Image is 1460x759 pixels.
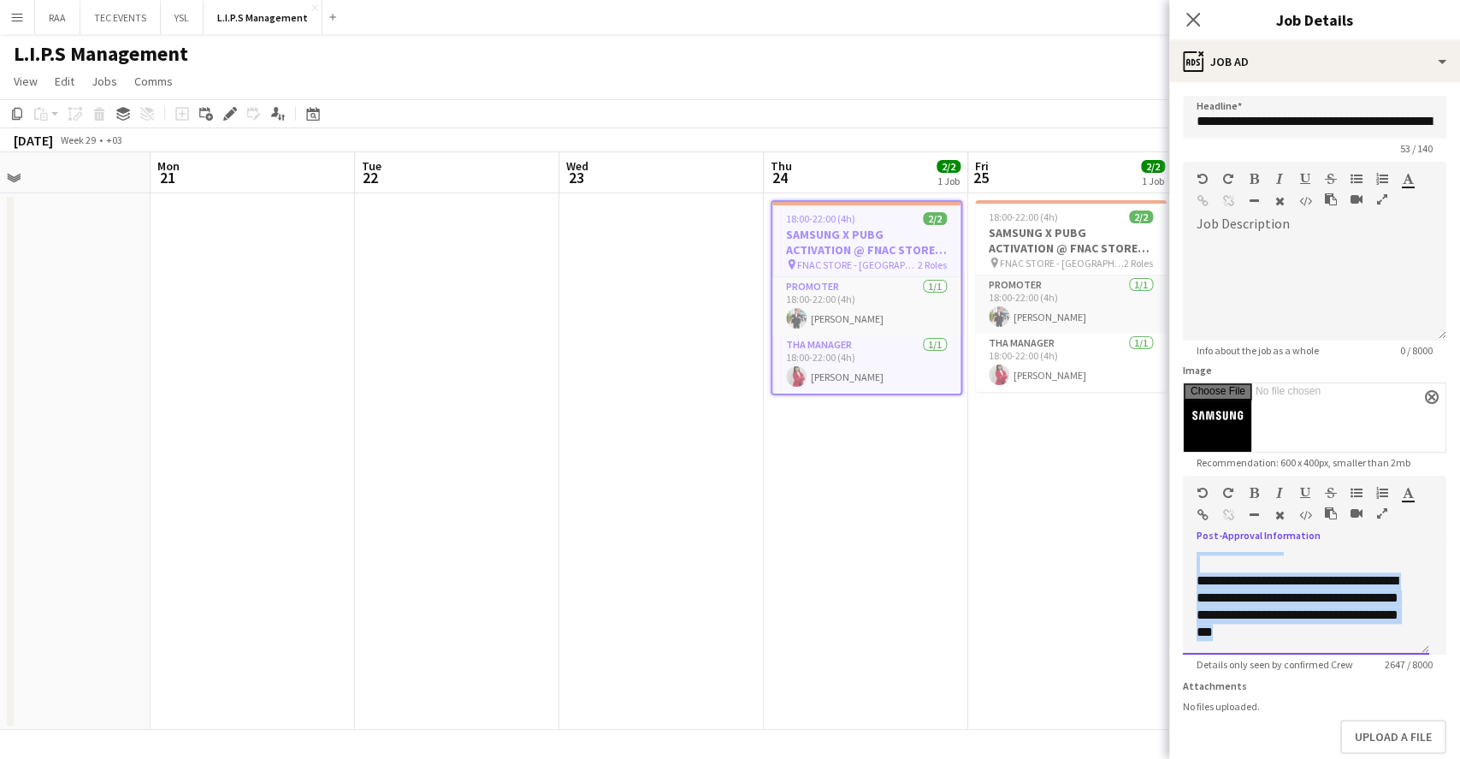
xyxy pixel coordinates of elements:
button: Undo [1197,172,1209,186]
span: 25 [972,168,989,187]
div: 1 Job [1142,175,1164,187]
button: Strikethrough [1325,486,1337,500]
app-card-role: Promoter1/118:00-22:00 (4h)[PERSON_NAME] [772,277,961,335]
a: Edit [48,70,81,92]
button: HTML Code [1299,508,1311,522]
button: Clear Formatting [1274,194,1286,208]
button: Upload a file [1340,720,1446,754]
div: +03 [106,133,122,146]
h3: SAMSUNG X PUBG ACTIVATION @ FNAC STORE ALNAKHEEL MALL [772,227,961,258]
span: Week 29 [56,133,99,146]
a: View [7,70,44,92]
button: Ordered List [1376,486,1388,500]
span: Jobs [92,74,117,89]
button: L.I.P.S Management [204,1,322,34]
button: TEC EVENTS [80,1,161,34]
span: 0 / 8000 [1386,344,1446,357]
span: Edit [55,74,74,89]
button: Redo [1222,172,1234,186]
span: 2/2 [1141,160,1165,173]
app-job-card: 18:00-22:00 (4h)2/2SAMSUNG X PUBG ACTIVATION @ FNAC STORE ALNAKHEEL MALL FNAC STORE - [GEOGRAPHIC... [975,200,1167,392]
span: Mon [157,158,180,174]
button: Insert Link [1197,508,1209,522]
button: Italic [1274,172,1286,186]
span: 2 Roles [1124,257,1153,270]
app-job-card: 18:00-22:00 (4h)2/2SAMSUNG X PUBG ACTIVATION @ FNAC STORE ALNAKHEEL MALL FNAC STORE - [GEOGRAPHIC... [771,200,962,395]
span: 21 [155,168,180,187]
span: Comms [134,74,173,89]
button: Insert video [1351,193,1362,206]
span: Fri [975,158,989,174]
span: Wed [566,158,588,174]
span: 2/2 [923,212,947,225]
span: 2/2 [937,160,961,173]
button: Paste as plain text [1325,193,1337,206]
span: Info about the job as a whole [1183,344,1333,357]
h3: Job Details [1169,9,1460,31]
button: Text Color [1402,172,1414,186]
button: Unordered List [1351,172,1362,186]
button: Bold [1248,172,1260,186]
span: Thu [771,158,792,174]
button: Clear Formatting [1274,508,1286,522]
span: 24 [768,168,792,187]
div: Job Ad [1169,41,1460,82]
button: Undo [1197,486,1209,500]
button: Fullscreen [1376,507,1388,520]
button: RAA [35,1,80,34]
button: Fullscreen [1376,193,1388,206]
div: [DATE] [14,132,53,149]
span: Recommendation: 600 x 400px, smaller than 2mb [1183,456,1424,469]
button: Horizontal Line [1248,508,1260,522]
span: 23 [564,168,588,187]
app-card-role: THA Manager1/118:00-22:00 (4h)[PERSON_NAME] [975,334,1167,392]
app-card-role: THA Manager1/118:00-22:00 (4h)[PERSON_NAME] [772,335,961,394]
button: Paste as plain text [1325,507,1337,520]
button: YSL [161,1,204,34]
a: Comms [127,70,180,92]
button: Horizontal Line [1248,194,1260,208]
a: Jobs [85,70,124,92]
span: FNAC STORE - [GEOGRAPHIC_DATA], [GEOGRAPHIC_DATA] [1000,257,1124,270]
button: Redo [1222,486,1234,500]
app-card-role: Promoter1/118:00-22:00 (4h)[PERSON_NAME] [975,276,1167,334]
span: View [14,74,38,89]
button: Bold [1248,486,1260,500]
span: FNAC STORE - [GEOGRAPHIC_DATA], [GEOGRAPHIC_DATA] [797,258,918,271]
span: 18:00-22:00 (4h) [786,212,855,225]
span: 2647 / 8000 [1371,658,1446,671]
label: Attachments [1183,679,1247,692]
button: Unordered List [1351,486,1362,500]
span: Details only seen by confirmed Crew [1183,658,1367,671]
span: Tue [362,158,381,174]
span: 18:00-22:00 (4h) [989,211,1058,223]
button: Ordered List [1376,172,1388,186]
span: 22 [359,168,381,187]
button: Text Color [1402,486,1414,500]
button: Strikethrough [1325,172,1337,186]
div: 1 Job [937,175,960,187]
div: No files uploaded. [1183,700,1446,713]
span: 2 Roles [918,258,947,271]
h1: L.I.P.S Management [14,41,188,67]
button: HTML Code [1299,194,1311,208]
span: 2/2 [1129,211,1153,223]
h3: SAMSUNG X PUBG ACTIVATION @ FNAC STORE ALNAKHEEL MALL [975,225,1167,256]
button: Insert video [1351,507,1362,520]
button: Underline [1299,172,1311,186]
button: Italic [1274,486,1286,500]
button: Underline [1299,486,1311,500]
span: 53 / 140 [1386,142,1446,155]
